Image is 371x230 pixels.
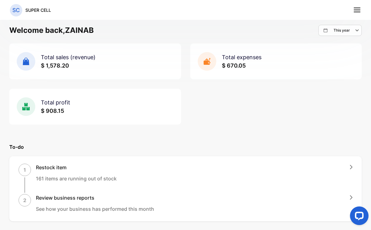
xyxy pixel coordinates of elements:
h1: Restock item [36,164,117,171]
span: Total profit [41,99,70,106]
span: Total sales (revenue) [41,54,96,60]
p: SUPER CELL [25,7,51,13]
span: $ 1,578.20 [41,62,69,69]
p: 2 [23,197,26,204]
span: Total expenses [222,54,261,60]
span: $ 670.05 [222,62,246,69]
span: $ 908.15 [41,108,64,114]
h1: Review business reports [36,194,154,201]
button: This year [318,25,362,36]
iframe: LiveChat chat widget [345,204,371,230]
p: SC [12,6,20,14]
h1: Welcome back, ZAINAB [9,25,94,36]
p: 1 [24,166,26,174]
p: This year [334,28,350,33]
p: 161 items are running out of stock [36,175,117,182]
p: See how your business has performed this month [36,205,154,213]
p: To-do [9,143,362,151]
